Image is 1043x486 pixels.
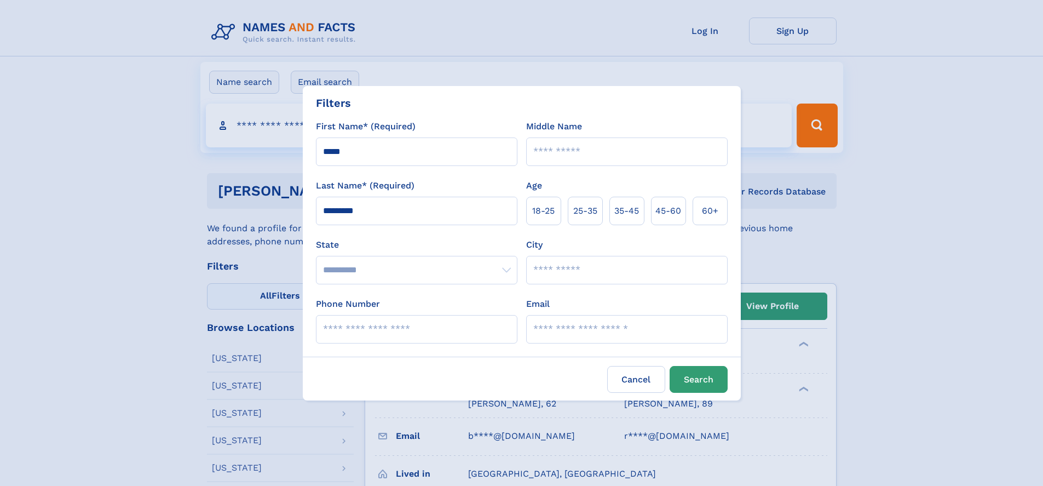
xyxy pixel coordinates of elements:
[614,204,639,218] span: 35‑45
[526,179,542,192] label: Age
[316,298,380,311] label: Phone Number
[316,95,351,111] div: Filters
[316,120,416,133] label: First Name* (Required)
[655,204,681,218] span: 45‑60
[670,366,728,393] button: Search
[526,120,582,133] label: Middle Name
[316,238,517,251] label: State
[526,298,550,311] label: Email
[526,238,543,251] label: City
[702,204,718,218] span: 60+
[607,366,665,393] label: Cancel
[532,204,555,218] span: 18‑25
[316,179,414,192] label: Last Name* (Required)
[573,204,597,218] span: 25‑35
